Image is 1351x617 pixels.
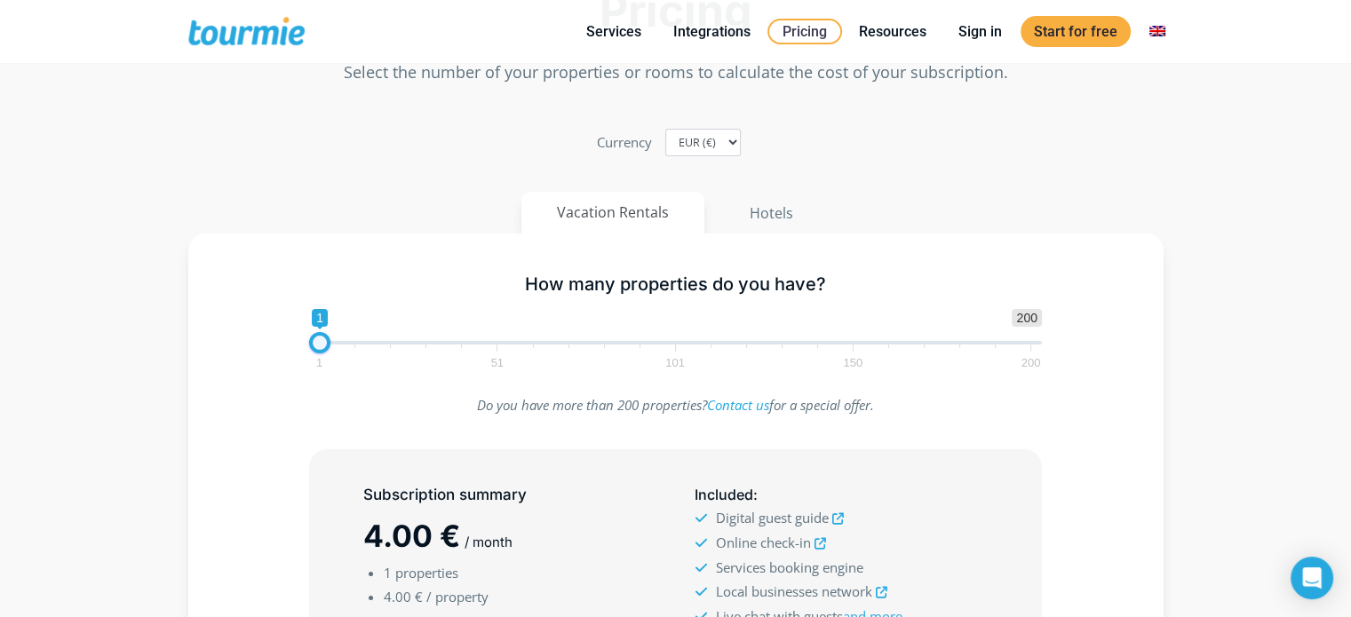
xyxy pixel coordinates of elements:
button: Vacation Rentals [521,192,704,233]
span: 200 [1012,309,1041,327]
p: Select the number of your properties or rooms to calculate the cost of your subscription. [188,60,1164,84]
span: 150 [840,359,865,367]
span: Local businesses network [715,582,871,600]
span: 51 [489,359,506,367]
h5: : [694,484,987,506]
p: Do you have more than 200 properties? for a special offer. [309,393,1042,417]
a: Integrations [660,20,764,43]
a: Sign in [945,20,1015,43]
span: Digital guest guide [715,509,828,526]
span: / property [426,588,489,605]
a: Pricing [767,19,842,44]
h5: How many properties do you have? [309,273,1042,296]
h5: Subscription summary [363,484,656,506]
span: 200 [1019,359,1044,367]
div: Open Intercom Messenger [1291,557,1333,599]
span: Included [694,486,752,503]
span: 1 [384,564,392,581]
span: Services booking engine [715,558,862,576]
span: 1 [312,309,328,327]
span: Online check-in [715,534,810,551]
a: Start for free [1021,16,1131,47]
span: 101 [663,359,687,367]
a: Services [573,20,655,43]
span: 4.00 € [384,588,423,605]
span: properties [395,564,458,581]
span: 4.00 € [363,518,460,554]
span: 1 [314,359,325,367]
a: Contact us [707,396,769,414]
a: Resources [846,20,940,43]
label: Currency [597,131,652,154]
span: / month [465,534,513,550]
button: Hotels [713,192,830,234]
